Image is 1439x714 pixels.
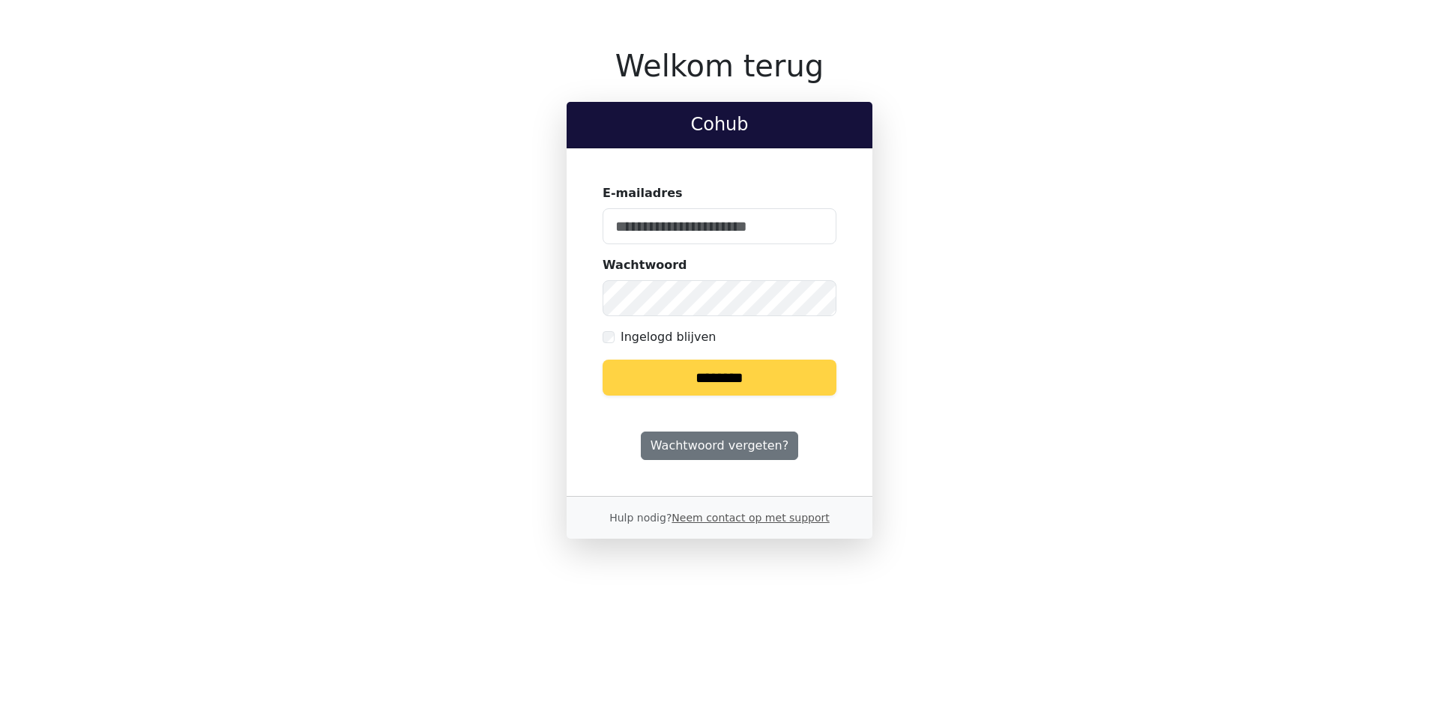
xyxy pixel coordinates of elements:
[609,512,830,524] small: Hulp nodig?
[603,184,683,202] label: E-mailadres
[672,512,829,524] a: Neem contact op met support
[579,114,860,136] h2: Cohub
[641,432,798,460] a: Wachtwoord vergeten?
[603,256,687,274] label: Wachtwoord
[621,328,716,346] label: Ingelogd blijven
[567,48,872,84] h1: Welkom terug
